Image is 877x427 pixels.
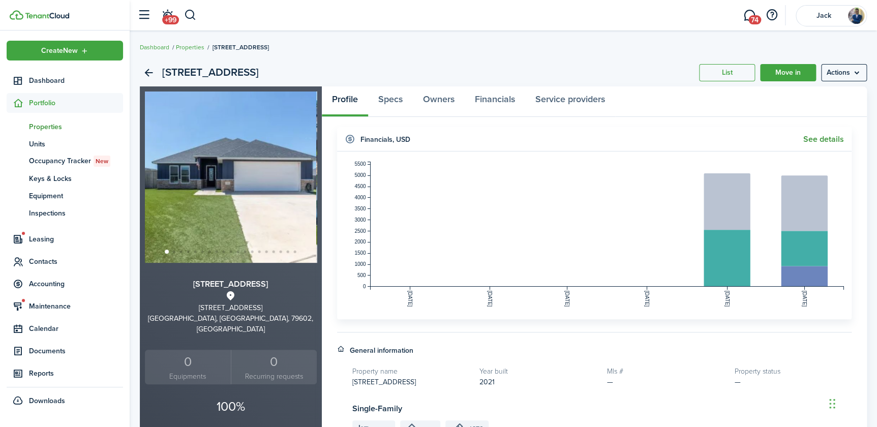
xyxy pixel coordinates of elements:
span: Keys & Locks [29,173,123,184]
img: Property avatar [145,91,316,263]
span: Leasing [29,234,123,245]
a: Specs [368,86,413,117]
h3: Single-Family [352,403,852,415]
tspan: 2000 [354,239,366,245]
h5: Property status [734,366,852,377]
iframe: Chat Widget [826,378,877,427]
div: 0 [234,352,314,372]
small: Equipments [147,371,228,382]
a: Owners [413,86,465,117]
div: [STREET_ADDRESS] [145,302,317,313]
a: Dashboard [140,43,169,52]
button: Open menu [7,41,123,60]
a: Service providers [525,86,615,117]
span: Equipment [29,191,123,201]
span: Jack [803,12,844,19]
img: TenantCloud [10,10,23,20]
span: New [96,157,108,166]
a: Inspections [7,204,123,222]
a: See details [803,135,844,144]
span: Dashboard [29,75,123,86]
small: Recurring requests [234,371,314,382]
a: Move in [760,64,816,81]
h3: [STREET_ADDRESS] [145,278,317,291]
img: Property image 0 [316,91,488,263]
tspan: [DATE] [564,291,569,307]
a: Equipment [7,187,123,204]
span: Accounting [29,279,123,289]
span: Properties [29,121,123,132]
span: — [607,377,613,387]
span: Contacts [29,256,123,267]
a: Properties [7,118,123,135]
a: Units [7,135,123,152]
span: Reports [29,368,123,379]
a: Reports [7,363,123,383]
img: TenantCloud [25,13,69,19]
span: Calendar [29,323,123,334]
h4: Financials , USD [360,134,410,145]
h5: Mls # [607,366,724,377]
tspan: [DATE] [644,291,650,307]
tspan: [DATE] [801,291,807,307]
tspan: 4500 [354,184,366,189]
tspan: [DATE] [724,291,730,307]
tspan: [DATE] [487,291,492,307]
h4: General information [350,345,413,356]
tspan: 3000 [354,217,366,223]
tspan: 500 [357,272,366,278]
tspan: 0 [362,284,366,289]
span: Units [29,139,123,149]
span: — [734,377,740,387]
tspan: 2500 [354,228,366,233]
tspan: [DATE] [407,291,412,307]
div: [GEOGRAPHIC_DATA], [GEOGRAPHIC_DATA], 79602, [GEOGRAPHIC_DATA] [145,313,317,334]
a: Back [140,64,157,81]
a: Financials [465,86,525,117]
button: Open sidebar [134,6,154,25]
p: 100% [145,397,317,416]
div: Drag [829,388,835,419]
span: Documents [29,346,123,356]
span: Occupancy Tracker [29,156,123,167]
span: Create New [41,47,78,54]
a: Keys & Locks [7,170,123,187]
img: Jack [848,8,864,24]
a: Occupancy TrackerNew [7,152,123,170]
tspan: 1000 [354,261,366,267]
span: Portfolio [29,98,123,108]
h5: Year built [479,366,597,377]
span: [STREET_ADDRESS] [213,43,269,52]
a: 0 Recurring requests [231,350,317,385]
span: 2021 [479,377,495,387]
span: [STREET_ADDRESS] [352,377,416,387]
a: Messaging [740,3,759,28]
span: Downloads [29,395,65,406]
button: Search [184,7,197,24]
a: 0Equipments [145,350,231,385]
tspan: 4000 [354,195,366,200]
tspan: 5000 [354,172,366,178]
a: Dashboard [7,71,123,90]
a: Notifications [158,3,177,28]
span: Maintenance [29,301,123,312]
a: List [699,64,755,81]
h2: [STREET_ADDRESS] [162,64,259,81]
button: Open menu [821,64,867,81]
tspan: 5500 [354,161,366,167]
button: Open resource center [763,7,780,24]
a: Properties [176,43,204,52]
tspan: 1500 [354,250,366,256]
h5: Property name [352,366,470,377]
span: +99 [162,15,179,24]
tspan: 3500 [354,206,366,211]
menu-btn: Actions [821,64,867,81]
span: Inspections [29,208,123,219]
div: 0 [147,352,228,372]
span: 74 [748,15,761,24]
